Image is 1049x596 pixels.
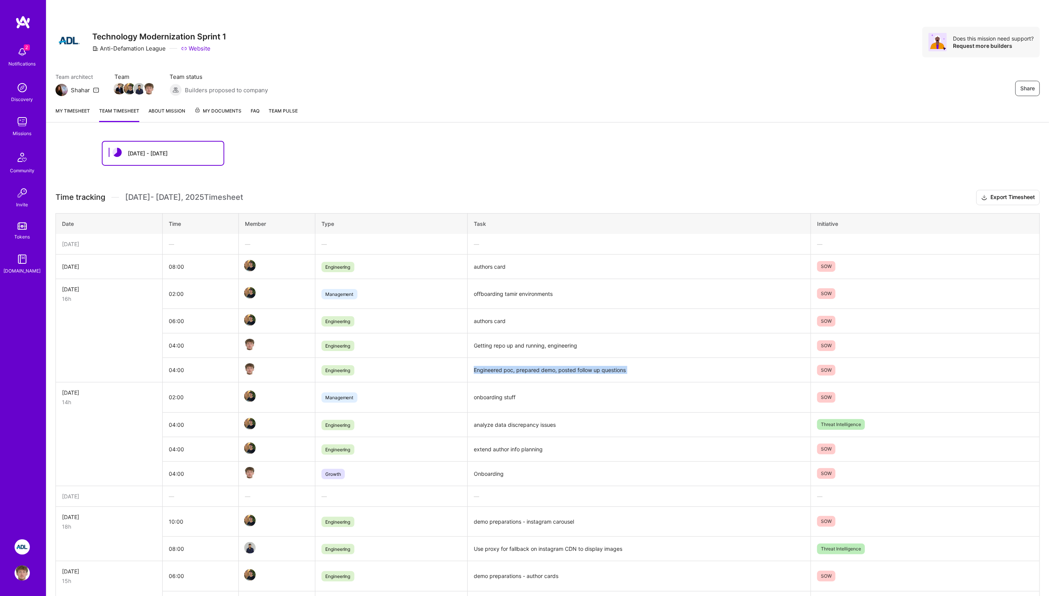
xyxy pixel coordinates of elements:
[55,193,105,202] span: Time tracking
[24,44,30,51] span: 2
[817,468,835,479] span: SOW
[811,213,1040,234] th: Initiative
[817,365,835,376] span: SOW
[245,259,255,272] a: Team Member Avatar
[817,340,835,351] span: SOW
[170,73,268,81] span: Team status
[953,42,1034,49] div: Request more builders
[4,267,41,275] div: [DOMAIN_NAME]
[13,539,32,555] a: ADL: Technology Modernization Sprint 1
[15,539,30,555] img: ADL: Technology Modernization Sprint 1
[468,309,811,333] td: authors card
[1020,85,1035,92] span: Share
[817,288,835,299] span: SOW
[321,571,354,581] span: Engineering
[15,251,30,267] img: guide book
[11,95,33,103] div: Discovery
[244,287,256,299] img: Team Member Avatar
[15,565,30,581] img: User Avatar
[62,513,156,521] div: [DATE]
[15,233,30,241] div: Tokens
[245,362,255,376] a: Team Member Avatar
[468,333,811,358] td: Getting repo up and running, engineering
[245,417,255,430] a: Team Member Avatar
[239,213,315,234] th: Member
[817,516,835,527] span: SOW
[62,285,156,293] div: [DATE]
[817,571,835,581] span: SOW
[245,568,255,581] a: Team Member Avatar
[55,73,99,81] span: Team architect
[321,492,462,500] div: —
[244,542,256,554] img: Team Member Avatar
[321,240,462,248] div: —
[124,82,134,95] a: Team Member Avatar
[163,537,239,561] td: 08:00
[15,185,30,201] img: Invite
[244,418,256,429] img: Team Member Avatar
[62,295,156,303] div: 16h
[468,382,811,413] td: onboarding stuff
[981,194,987,202] i: icon Download
[244,260,256,271] img: Team Member Avatar
[114,73,154,81] span: Team
[144,83,155,95] img: Team Member Avatar
[321,365,354,376] span: Engineering
[13,565,32,581] a: User Avatar
[244,569,256,581] img: Team Member Avatar
[15,80,30,95] img: discovery
[92,46,98,52] i: icon CompanyGray
[194,107,241,122] a: My Documents
[194,107,241,115] span: My Documents
[55,27,83,54] img: Company Logo
[163,309,239,333] td: 06:00
[468,537,811,561] td: Use proxy for fallback on instagram CDN to display images
[13,129,32,137] div: Missions
[163,382,239,413] td: 02:00
[18,222,27,230] img: tokens
[16,201,28,209] div: Invite
[62,567,156,575] div: [DATE]
[321,262,354,272] span: Engineering
[245,466,255,479] a: Team Member Avatar
[163,561,239,591] td: 06:00
[163,254,239,279] td: 08:00
[269,107,298,122] a: Team Pulse
[163,279,239,309] td: 02:00
[56,213,163,234] th: Date
[113,148,122,157] img: status icon
[474,240,804,248] div: —
[244,515,256,526] img: Team Member Avatar
[92,32,226,41] h3: Technology Modernization Sprint 1
[99,107,139,122] a: Team timesheet
[245,541,255,554] a: Team Member Avatar
[15,15,31,29] img: logo
[163,333,239,358] td: 04:00
[62,263,156,271] div: [DATE]
[62,240,156,248] div: [DATE]
[817,492,1033,500] div: —
[163,506,239,537] td: 10:00
[185,86,268,94] span: Builders proposed to company
[321,517,354,527] span: Engineering
[134,82,144,95] a: Team Member Avatar
[245,314,255,327] a: Team Member Avatar
[134,83,145,95] img: Team Member Avatar
[468,412,811,437] td: analyze data discrepancy issues
[468,461,811,486] td: Onboarding
[321,392,357,403] span: Management
[114,83,125,95] img: Team Member Avatar
[62,389,156,397] div: [DATE]
[93,87,99,93] i: icon Mail
[817,544,865,554] span: Threat Intelligence
[1015,81,1040,96] button: Share
[976,190,1040,205] button: Export Timesheet
[163,437,239,461] td: 04:00
[181,44,210,52] a: Website
[321,420,354,430] span: Engineering
[321,289,357,299] span: Management
[817,419,865,430] span: Threat Intelligence
[169,240,232,248] div: —
[55,107,90,122] a: My timesheet
[245,442,255,455] a: Team Member Avatar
